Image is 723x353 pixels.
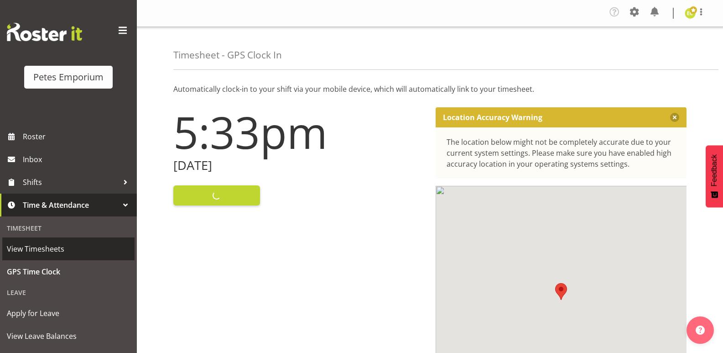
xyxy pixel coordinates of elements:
button: Feedback - Show survey [706,145,723,207]
a: Apply for Leave [2,302,135,325]
div: The location below might not be completely accurate due to your current system settings. Please m... [447,137,676,169]
img: help-xxl-2.png [696,326,705,335]
button: Close message [670,113,679,122]
h2: [DATE] [173,158,425,173]
a: View Leave Balances [2,325,135,348]
a: GPS Time Clock [2,260,135,283]
span: Roster [23,130,132,143]
div: Leave [2,283,135,302]
span: Feedback [710,154,718,186]
p: Automatically clock-in to your shift via your mobile device, which will automatically link to you... [173,84,687,95]
a: View Timesheets [2,237,135,260]
span: Inbox [23,153,132,166]
span: Time & Attendance [23,198,119,212]
h1: 5:33pm [173,107,425,157]
span: Apply for Leave [7,306,130,320]
span: GPS Time Clock [7,265,130,279]
h4: Timesheet - GPS Clock In [173,50,282,60]
span: View Timesheets [7,242,130,256]
img: Rosterit website logo [7,23,82,41]
div: Petes Emporium [33,70,104,84]
p: Location Accuracy Warning [443,113,542,122]
span: View Leave Balances [7,329,130,343]
div: Timesheet [2,219,135,237]
span: Shifts [23,175,119,189]
img: emma-croft7499.jpg [685,8,696,19]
